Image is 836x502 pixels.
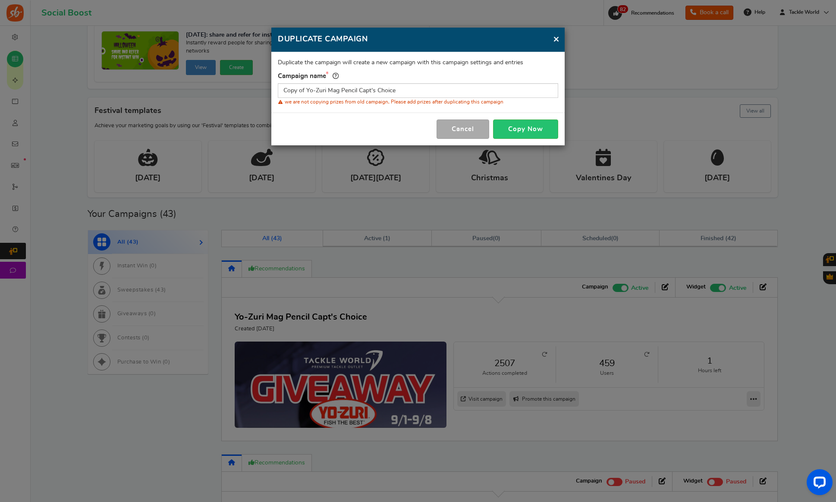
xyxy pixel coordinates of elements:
label: Campaign name [278,71,339,81]
span: × [553,34,559,44]
p: Duplicate the campaign will create a new campaign with this campaign settings and entries [278,59,558,67]
h2: Duplicate campaign [278,34,558,45]
iframe: LiveChat chat widget [800,466,836,502]
button: Cancel [437,119,489,139]
button: Copy Now [493,119,558,139]
small: we are not copying prizes from old campaign, Please add prizes after duplicating this campaign [278,97,504,107]
span: Tip: Titles that mention prizes attract more attention. E.g. $200 Voucher Giveaway. Win a TV. Win... [333,72,339,79]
